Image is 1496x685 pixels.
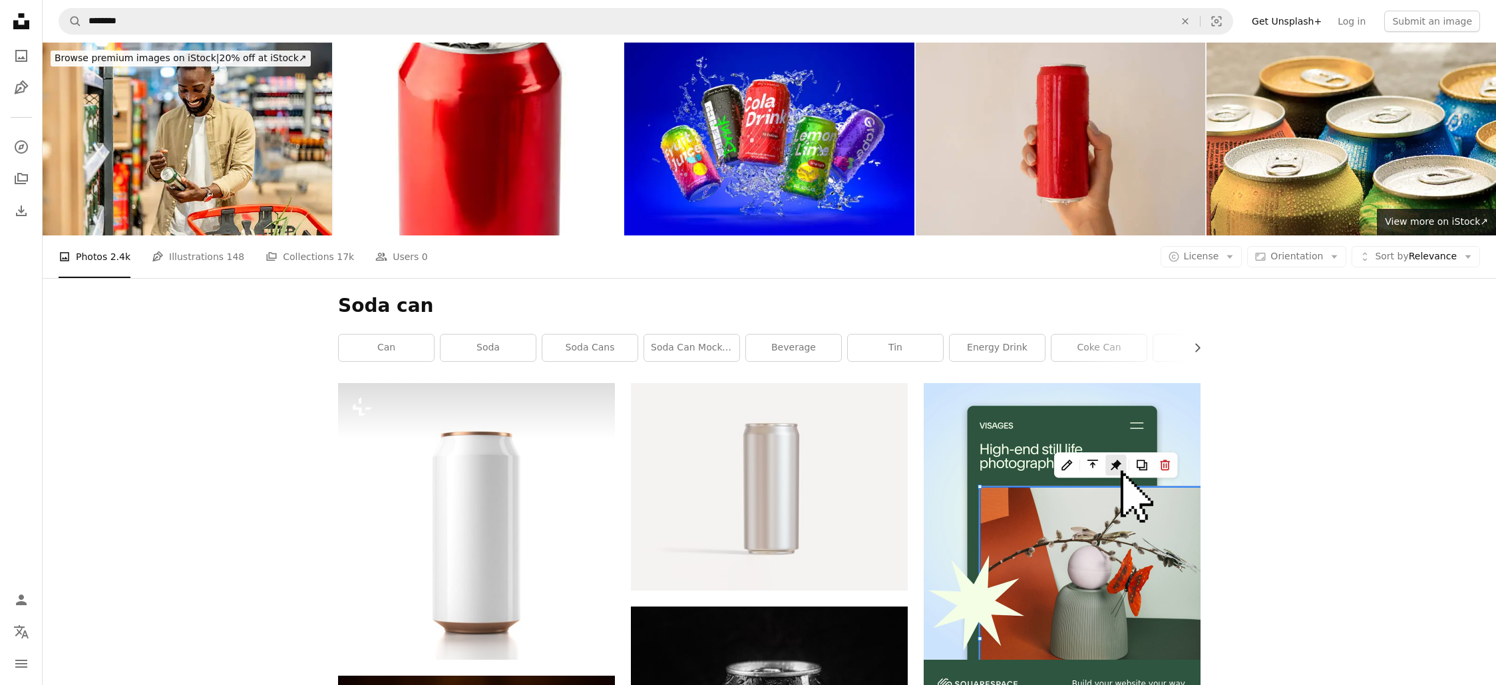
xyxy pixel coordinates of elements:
span: Relevance [1375,250,1457,263]
a: soda cans [542,335,638,361]
span: 17k [337,249,354,264]
a: soda can mockup [644,335,739,361]
a: beverage [746,335,841,361]
button: Sort byRelevance [1352,246,1480,267]
img: Unrecognisable person holding can of coke [916,43,1205,235]
a: Collections 17k [266,235,354,278]
a: drink [1153,335,1248,361]
a: Log in / Sign up [8,587,35,613]
span: View more on iStock ↗ [1385,216,1488,227]
img: Cans of soft drink [1207,43,1496,235]
button: scroll list to the right [1185,335,1201,361]
button: Orientation [1247,246,1346,267]
a: Browse premium images on iStock|20% off at iStock↗ [43,43,319,74]
a: View more on iStock↗ [1377,209,1496,235]
a: can [339,335,434,361]
a: Illustrations [8,74,35,101]
a: Explore [8,134,35,160]
a: Collections [8,166,35,192]
span: 0 [422,249,428,264]
img: Opened drink can [333,43,623,235]
button: Submit an image [1384,11,1480,32]
a: Log in [1330,11,1374,32]
a: coke can [1051,335,1147,361]
button: License [1161,246,1242,267]
a: Download History [8,198,35,224]
span: Orientation [1270,251,1323,261]
div: 20% off at iStock ↗ [51,51,311,67]
span: 148 [227,249,245,264]
span: License [1184,251,1219,261]
button: Menu [8,650,35,677]
img: Soft drinks [624,43,914,235]
form: Find visuals sitewide [59,8,1233,35]
a: White with Gold Can Mockup. 3d rendering [338,515,615,527]
span: Browse premium images on iStock | [55,53,219,63]
a: a can of soda on a white background [631,481,908,493]
img: White with Gold Can Mockup. 3d rendering [338,383,615,660]
button: Clear [1171,9,1200,34]
span: Sort by [1375,251,1408,261]
button: Language [8,618,35,645]
a: Photos [8,43,35,69]
h1: Soda can [338,294,1201,318]
a: tin [848,335,943,361]
img: a can of soda on a white background [631,383,908,591]
a: soda [441,335,536,361]
img: Smiling Man Shopping in Supermarket While Checking Product [43,43,332,235]
a: Users 0 [375,235,428,278]
a: Illustrations 148 [152,235,244,278]
button: Search Unsplash [59,9,82,34]
a: Get Unsplash+ [1244,11,1330,32]
a: energy drink [950,335,1045,361]
img: file-1723602894256-972c108553a7image [924,383,1201,660]
button: Visual search [1201,9,1232,34]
